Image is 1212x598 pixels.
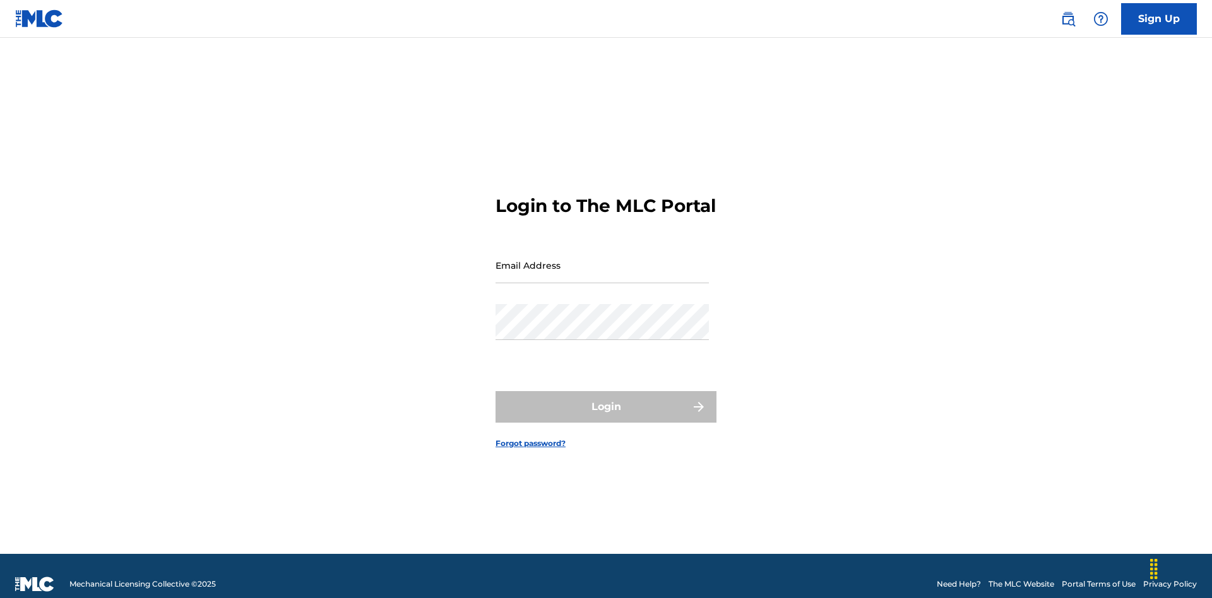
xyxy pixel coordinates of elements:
h3: Login to The MLC Portal [496,195,716,217]
img: search [1060,11,1076,26]
iframe: Chat Widget [1149,537,1212,598]
img: MLC Logo [15,9,64,28]
div: Help [1088,6,1114,32]
a: The MLC Website [989,578,1054,590]
span: Mechanical Licensing Collective © 2025 [69,578,216,590]
a: Sign Up [1121,3,1197,35]
a: Need Help? [937,578,981,590]
a: Portal Terms of Use [1062,578,1136,590]
a: Forgot password? [496,438,566,449]
a: Privacy Policy [1143,578,1197,590]
a: Public Search [1055,6,1081,32]
img: help [1093,11,1108,26]
img: logo [15,577,54,592]
div: Drag [1144,550,1164,588]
